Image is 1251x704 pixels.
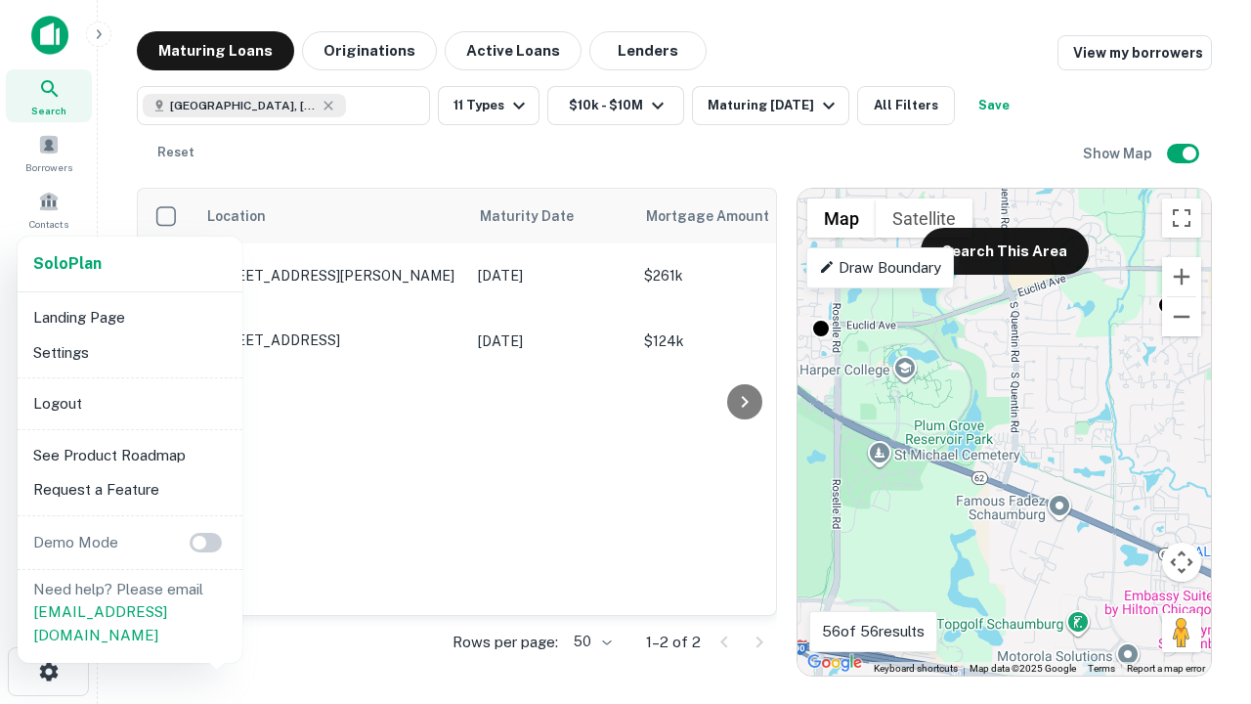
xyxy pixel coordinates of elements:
[25,335,235,371] li: Settings
[25,472,235,507] li: Request a Feature
[25,386,235,421] li: Logout
[25,531,126,554] p: Demo Mode
[25,438,235,473] li: See Product Roadmap
[33,252,102,276] a: SoloPlan
[25,300,235,335] li: Landing Page
[33,578,227,647] p: Need help? Please email
[33,254,102,273] strong: Solo Plan
[33,603,167,643] a: [EMAIL_ADDRESS][DOMAIN_NAME]
[1153,485,1251,579] iframe: Chat Widget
